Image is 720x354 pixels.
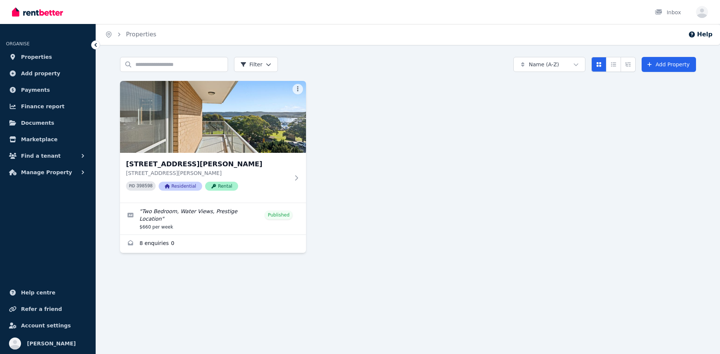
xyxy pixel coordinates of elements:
a: Documents [6,115,90,130]
h3: [STREET_ADDRESS][PERSON_NAME] [126,159,289,169]
button: Help [688,30,712,39]
a: Properties [6,49,90,64]
span: ORGANISE [6,41,30,46]
nav: Breadcrumb [96,24,165,45]
a: Account settings [6,318,90,333]
span: [PERSON_NAME] [27,339,76,348]
p: [STREET_ADDRESS][PERSON_NAME] [126,169,289,177]
a: Properties [126,31,156,38]
button: Manage Property [6,165,90,180]
a: Finance report [6,99,90,114]
span: Marketplace [21,135,57,144]
span: Help centre [21,288,55,297]
span: Payments [21,85,50,94]
span: Refer a friend [21,305,62,314]
a: 13 Masons Parade, Point Frederick[STREET_ADDRESS][PERSON_NAME][STREET_ADDRESS][PERSON_NAME]PID 39... [120,81,306,203]
a: Refer a friend [6,302,90,317]
button: More options [292,84,303,94]
div: View options [591,57,636,72]
img: 13 Masons Parade, Point Frederick [120,81,306,153]
img: RentBetter [12,6,63,18]
a: Add property [6,66,90,81]
a: Edit listing: Two Bedroom, Water Views, Prestige Location [120,203,306,235]
button: Find a tenant [6,148,90,163]
span: Add property [21,69,60,78]
span: Filter [240,61,262,68]
a: Enquiries for 13 Masons Parade, Point Frederick [120,235,306,253]
button: Filter [234,57,278,72]
span: Rental [205,182,238,191]
button: Compact list view [606,57,621,72]
a: Help centre [6,285,90,300]
button: Card view [591,57,606,72]
code: 398598 [136,184,153,189]
a: Add Property [642,57,696,72]
button: Expanded list view [621,57,636,72]
span: Name (A-Z) [529,61,559,68]
span: Account settings [21,321,71,330]
span: Documents [21,118,54,127]
a: Marketplace [6,132,90,147]
span: Manage Property [21,168,72,177]
span: Residential [159,182,202,191]
span: Properties [21,52,52,61]
button: Name (A-Z) [513,57,585,72]
div: Inbox [655,9,681,16]
span: Finance report [21,102,64,111]
small: PID [129,184,135,188]
a: Payments [6,82,90,97]
span: Find a tenant [21,151,61,160]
